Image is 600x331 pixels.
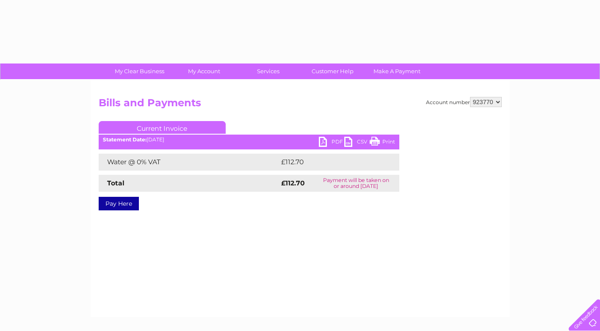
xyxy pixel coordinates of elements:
[281,179,305,187] strong: £112.70
[169,63,239,79] a: My Account
[99,97,502,113] h2: Bills and Payments
[99,121,226,134] a: Current Invoice
[279,154,383,171] td: £112.70
[370,137,395,149] a: Print
[313,175,399,192] td: Payment will be taken on or around [DATE]
[298,63,368,79] a: Customer Help
[107,179,124,187] strong: Total
[99,197,139,210] a: Pay Here
[362,63,432,79] a: Make A Payment
[426,97,502,107] div: Account number
[105,63,174,79] a: My Clear Business
[103,136,147,143] b: Statement Date:
[99,137,399,143] div: [DATE]
[99,154,279,171] td: Water @ 0% VAT
[344,137,370,149] a: CSV
[319,137,344,149] a: PDF
[233,63,303,79] a: Services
